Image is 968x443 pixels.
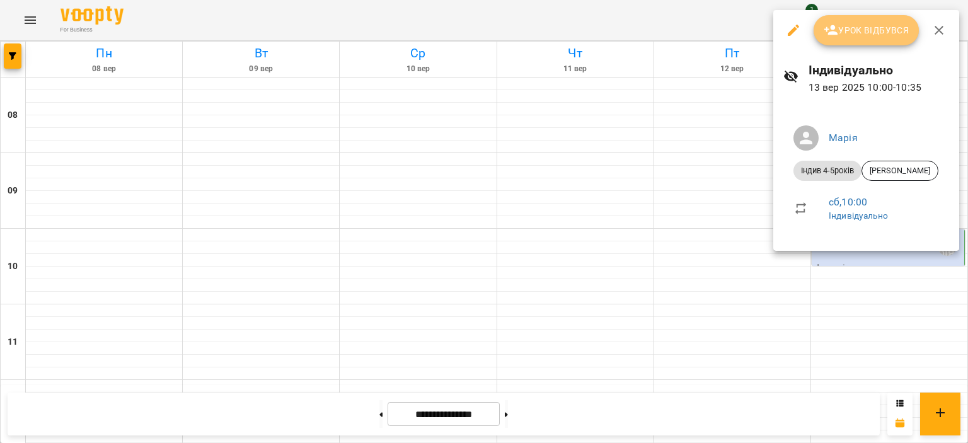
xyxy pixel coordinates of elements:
div: [PERSON_NAME] [861,161,938,181]
span: [PERSON_NAME] [862,165,938,176]
a: сб , 10:00 [829,196,867,208]
span: Урок відбувся [824,23,909,38]
span: Індив 4-5років [793,165,861,176]
a: Марія [829,132,858,144]
p: 13 вер 2025 10:00 - 10:35 [809,80,949,95]
button: Урок відбувся [814,15,919,45]
a: Індивідуально [829,210,888,221]
h6: Індивідуально [809,60,949,80]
